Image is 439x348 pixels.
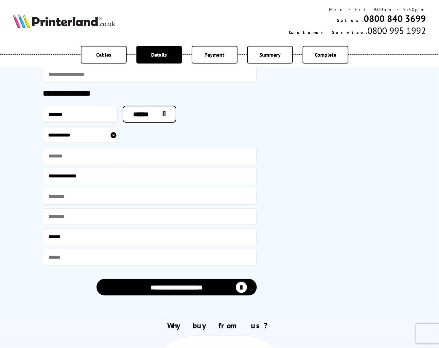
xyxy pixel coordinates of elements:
[337,17,364,23] span: Sales:
[364,12,426,25] a: 0800 840 3699
[151,51,167,58] span: Details
[315,51,336,58] span: Complete
[13,321,426,331] h2: Why buy from us?
[96,51,111,58] span: Cables
[289,7,426,12] div: Mon - Fri 9:00am - 5:30pm
[367,25,426,37] span: 0800 995 1992
[205,51,225,58] span: Payment
[289,29,367,35] span: Customer Service:
[259,51,281,58] span: Summary
[13,14,115,28] img: Printerland Logo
